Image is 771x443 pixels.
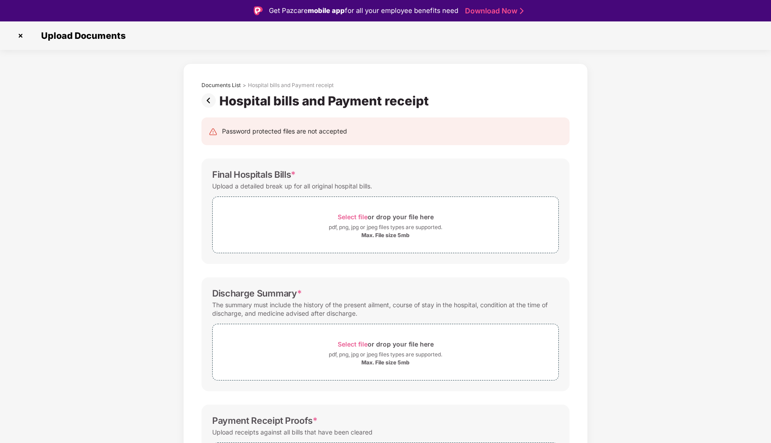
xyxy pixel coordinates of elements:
[338,213,368,221] span: Select file
[32,30,130,41] span: Upload Documents
[254,6,263,15] img: Logo
[212,180,372,192] div: Upload a detailed break up for all original hospital bills.
[248,82,334,89] div: Hospital bills and Payment receipt
[219,93,432,109] div: Hospital bills and Payment receipt
[213,331,558,373] span: Select fileor drop your file herepdf, png, jpg or jpeg files types are supported.Max. File size 5mb
[213,204,558,246] span: Select fileor drop your file herepdf, png, jpg or jpeg files types are supported.Max. File size 5mb
[201,82,241,89] div: Documents List
[209,127,218,136] img: svg+xml;base64,PHN2ZyB4bWxucz0iaHR0cDovL3d3dy53My5vcmcvMjAwMC9zdmciIHdpZHRoPSIyNCIgaGVpZ2h0PSIyNC...
[201,93,219,108] img: svg+xml;base64,PHN2ZyBpZD0iUHJldi0zMngzMiIgeG1sbnM9Imh0dHA6Ly93d3cudzMub3JnLzIwMDAvc3ZnIiB3aWR0aD...
[329,350,442,359] div: pdf, png, jpg or jpeg files types are supported.
[212,288,302,299] div: Discharge Summary
[465,6,521,16] a: Download Now
[308,6,345,15] strong: mobile app
[338,338,434,350] div: or drop your file here
[361,359,410,366] div: Max. File size 5mb
[222,126,347,136] div: Password protected files are not accepted
[329,223,442,232] div: pdf, png, jpg or jpeg files types are supported.
[13,29,28,43] img: svg+xml;base64,PHN2ZyBpZD0iQ3Jvc3MtMzJ4MzIiIHhtbG5zPSJodHRwOi8vd3d3LnczLm9yZy8yMDAwL3N2ZyIgd2lkdG...
[212,169,296,180] div: Final Hospitals Bills
[338,211,434,223] div: or drop your file here
[243,82,246,89] div: >
[520,6,524,16] img: Stroke
[269,5,458,16] div: Get Pazcare for all your employee benefits need
[212,426,373,438] div: Upload receipts against all bills that have been cleared
[338,340,368,348] span: Select file
[212,415,318,426] div: Payment Receipt Proofs
[212,299,559,319] div: The summary must include the history of the present ailment, course of stay in the hospital, cond...
[361,232,410,239] div: Max. File size 5mb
